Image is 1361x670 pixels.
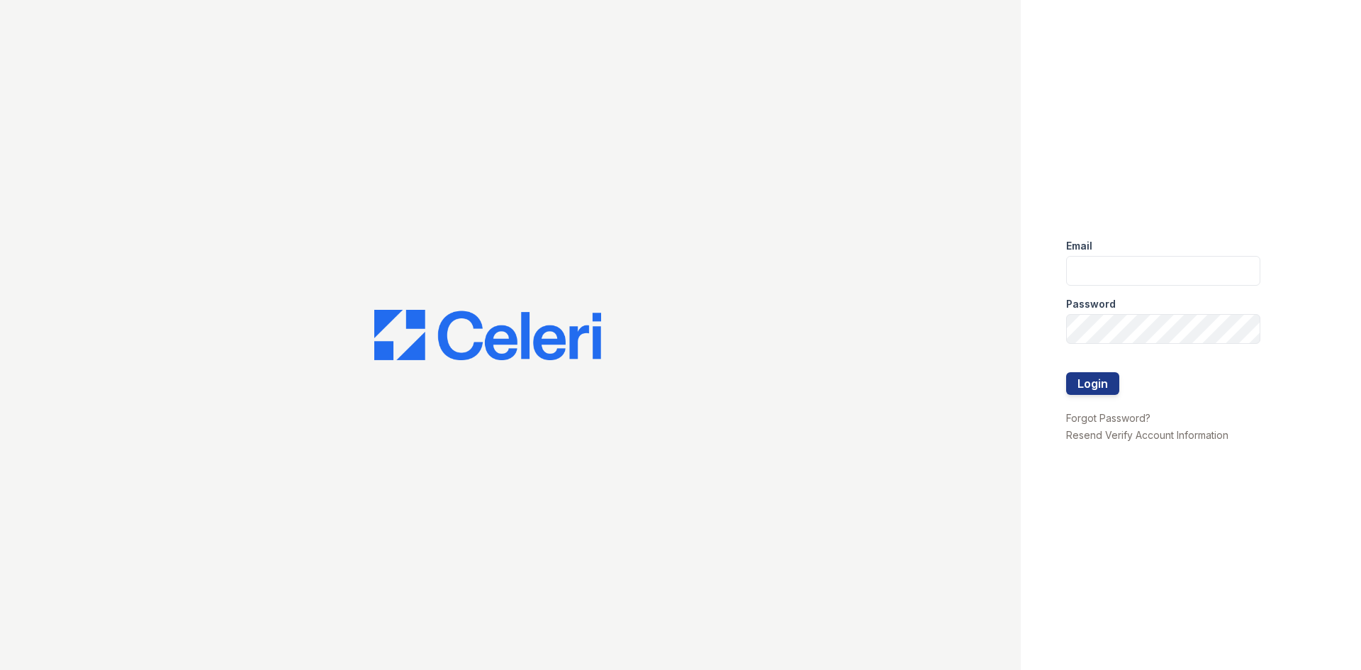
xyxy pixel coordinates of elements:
[1066,429,1228,441] a: Resend Verify Account Information
[1066,412,1150,424] a: Forgot Password?
[374,310,601,361] img: CE_Logo_Blue-a8612792a0a2168367f1c8372b55b34899dd931a85d93a1a3d3e32e68fde9ad4.png
[1066,297,1116,311] label: Password
[1066,239,1092,253] label: Email
[1066,372,1119,395] button: Login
